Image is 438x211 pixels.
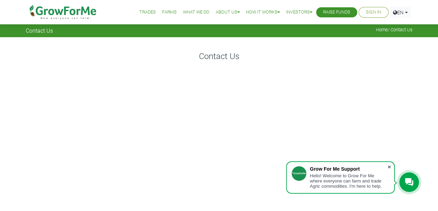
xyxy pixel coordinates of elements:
a: What We Do [183,9,209,16]
a: How it Works [246,9,280,16]
div: Hello! Welcome to Grow For Me where everyone can farm and trade Agric commodities. I'm here to help. [310,173,387,189]
a: About Us [216,9,240,16]
a: EN [390,7,411,18]
a: Farms [162,9,177,16]
a: Investors [286,9,312,16]
div: Grow For Me Support [310,166,387,172]
a: Home [376,27,388,32]
a: Trades [139,9,156,16]
span: / Contact Us [376,27,413,32]
span: Contact Us [26,27,53,34]
a: Raise Funds [323,9,350,16]
a: Sign In [366,9,381,16]
h4: Contact Us [26,51,413,61]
